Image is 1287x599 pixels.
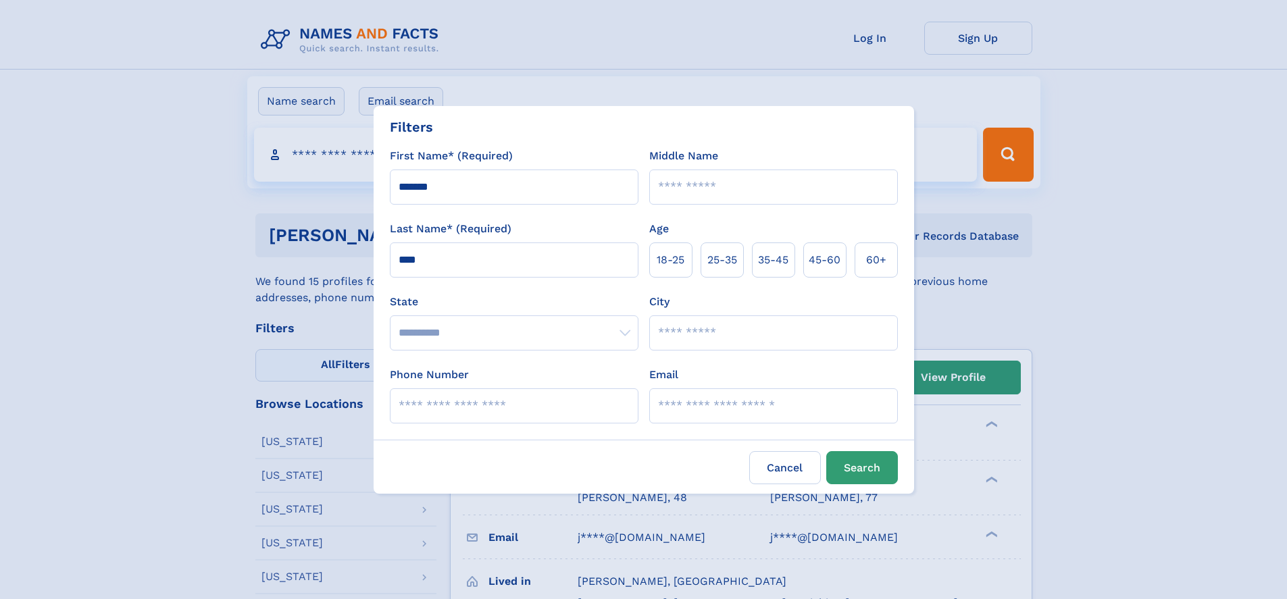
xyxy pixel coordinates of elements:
label: Middle Name [649,148,718,164]
span: 18‑25 [657,252,684,268]
label: First Name* (Required) [390,148,513,164]
span: 35‑45 [758,252,788,268]
span: 25‑35 [707,252,737,268]
label: Cancel [749,451,821,484]
label: Phone Number [390,367,469,383]
label: Last Name* (Required) [390,221,511,237]
button: Search [826,451,898,484]
label: City [649,294,670,310]
label: Email [649,367,678,383]
div: Filters [390,117,433,137]
label: State [390,294,638,310]
label: Age [649,221,669,237]
span: 60+ [866,252,886,268]
span: 45‑60 [809,252,840,268]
